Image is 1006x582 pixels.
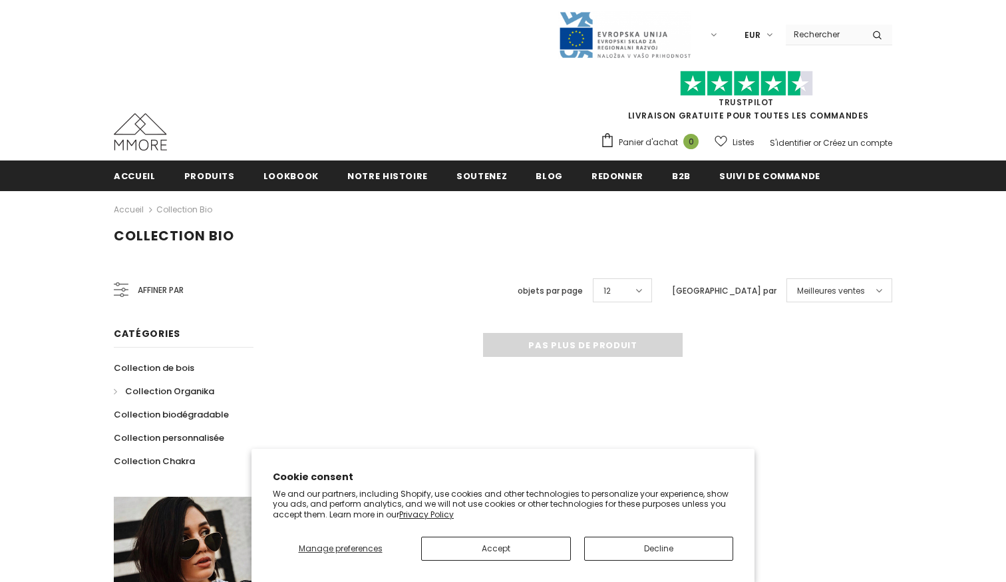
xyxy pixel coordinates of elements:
span: or [813,137,821,148]
a: B2B [672,160,691,190]
a: Notre histoire [347,160,428,190]
a: Lookbook [263,160,319,190]
button: Accept [421,537,571,561]
a: Panier d'achat 0 [600,133,705,152]
a: Collection personnalisée [114,426,224,449]
a: soutenez [456,160,507,190]
img: Faites confiance aux étoiles pilotes [680,71,813,97]
a: Accueil [114,202,144,218]
span: Produits [184,170,235,182]
p: We and our partners, including Shopify, use cookies and other technologies to personalize your ex... [273,489,733,520]
button: Decline [584,537,734,561]
a: Créez un compte [823,137,892,148]
span: 12 [603,284,611,298]
a: Collection Bio [156,204,212,215]
a: Suivi de commande [719,160,820,190]
span: Collection biodégradable [114,408,229,421]
span: Collection Bio [114,226,234,245]
img: Cas MMORE [114,113,167,150]
span: LIVRAISON GRATUITE POUR TOUTES LES COMMANDES [600,77,892,121]
span: Meilleures ventes [797,284,865,298]
span: 0 [683,134,699,149]
span: Collection de bois [114,362,194,374]
label: [GEOGRAPHIC_DATA] par [672,284,776,298]
span: Blog [536,170,563,182]
span: Collection personnalisée [114,432,224,444]
a: Javni Razpis [558,29,691,40]
span: Manage preferences [299,543,383,554]
a: Collection biodégradable [114,403,229,426]
input: Search Site [786,25,862,44]
a: Accueil [114,160,156,190]
span: Collection Organika [125,385,214,398]
button: Manage preferences [273,537,408,561]
a: S'identifier [770,137,811,148]
span: soutenez [456,170,507,182]
a: Collection Organika [114,380,214,403]
span: B2B [672,170,691,182]
a: Collection Chakra [114,449,195,473]
a: Redonner [591,160,643,190]
a: Privacy Policy [399,509,454,520]
a: TrustPilot [719,97,774,108]
span: Collection Chakra [114,455,195,467]
h2: Cookie consent [273,470,733,484]
label: objets par page [518,284,583,298]
a: Blog [536,160,563,190]
span: Panier d'achat [619,136,678,149]
span: Suivi de commande [719,170,820,182]
a: Listes [715,131,754,154]
span: Notre histoire [347,170,428,182]
span: Lookbook [263,170,319,182]
a: Collection de bois [114,356,194,380]
span: Accueil [114,170,156,182]
a: Produits [184,160,235,190]
span: Listes [733,136,754,149]
img: Javni Razpis [558,11,691,59]
span: Catégories [114,327,180,340]
span: EUR [745,29,760,42]
span: Redonner [591,170,643,182]
span: Affiner par [138,283,184,298]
